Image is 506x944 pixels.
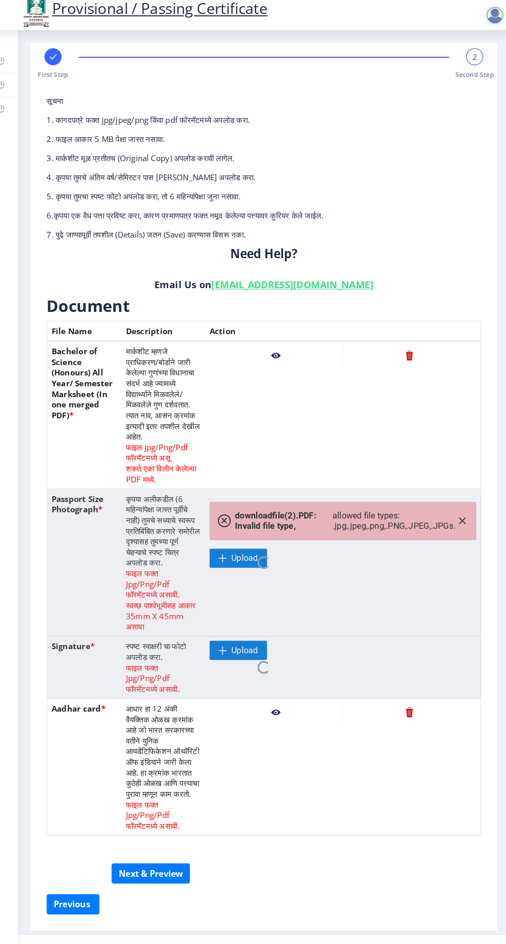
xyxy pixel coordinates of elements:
[344,345,473,364] nb-action: Delete File
[57,341,130,484] th: Bachelor of Science (Honours) All Year/ Semester Marksheet (In one merged PDF)
[57,121,478,131] p: 1. कागदपत्रे फक्त jpg/jpeg/png किंवा pdf फॉरमॅटमध्ये अपलोड करा.
[235,248,300,264] b: Need Help?
[211,322,478,341] th: Action
[57,102,73,113] span: सूचना
[470,60,475,70] span: 2
[344,692,473,711] nb-action: Delete File
[130,322,211,341] th: Description
[134,785,186,816] span: फाइल फक्त Jpg/Png/Pdf फॉरमॅटमध्ये असावी.
[39,927,147,938] span: Created with ♥ by 2025
[217,280,374,292] a: [EMAIL_ADDRESS][DOMAIN_NAME]
[215,345,344,364] nb-action: View File
[57,296,478,317] h3: Document
[134,438,194,469] span: फाइल Jpg/Png/Pdf फॉरमॅटमध्ये असू शकते.
[57,177,478,187] p: 4. कृपया तुमचे अंतिम वर्ष/सेमिस्टर पास [PERSON_NAME] अपलोड करा.
[57,688,130,821] th: Aadhar card
[49,78,78,87] span: First Step
[130,341,211,484] td: मार्कशीट म्हणजे प्राधिकरण/बोर्डाने जारी केलेल्या गुणांच्या विधानाचा संदर्भ आहे ज्यामध्ये विद्यार्...
[134,459,202,480] span: एका विलीन केलेल्या PDF मध्ये.
[130,688,211,821] td: आधार हा 12 अंकी वैयक्तिक ओळख क्रमांक आहे जो भारत सरकारच्या वतीने युनिक आयडेंटिफिकेशन ऑथॉरिटी ऑफ इ...
[57,232,478,243] p: 7. पुढे जाण्यापूर्वी तपशील (Details) जतन (Save) करण्यास विसरू नका.
[57,214,478,224] p: 6.कृपया एक वैध पत्ता प्रविष्ट करा, कारण प्रमाणपत्र फक्त नमूद केलेल्या पत्त्यावर कुरियर केले जाईल.
[120,847,196,867] button: Next & Preview
[57,280,478,292] h6: Email Us on
[57,139,478,150] p: 2. फाइल आकार 5 MB पेक्षा जास्त नसावा.
[102,927,129,938] a: Edulab
[57,195,478,206] p: 5. कृपया तुमचा स्पष्ट फोटो अपलोड करा, तो 6 महिन्यांपेक्षा जुना नसावा.
[57,158,478,168] p: 3. मार्कशीट मूळ प्रतीतच (Original Copy) अपलोड करावी लागेल.
[57,322,130,341] th: File Name
[57,877,108,897] button: Previous ‍
[31,8,271,28] a: Provisional / Passing Certificate
[215,692,344,711] nb-action: View File
[453,78,491,87] span: Second Step
[31,2,62,37] img: logo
